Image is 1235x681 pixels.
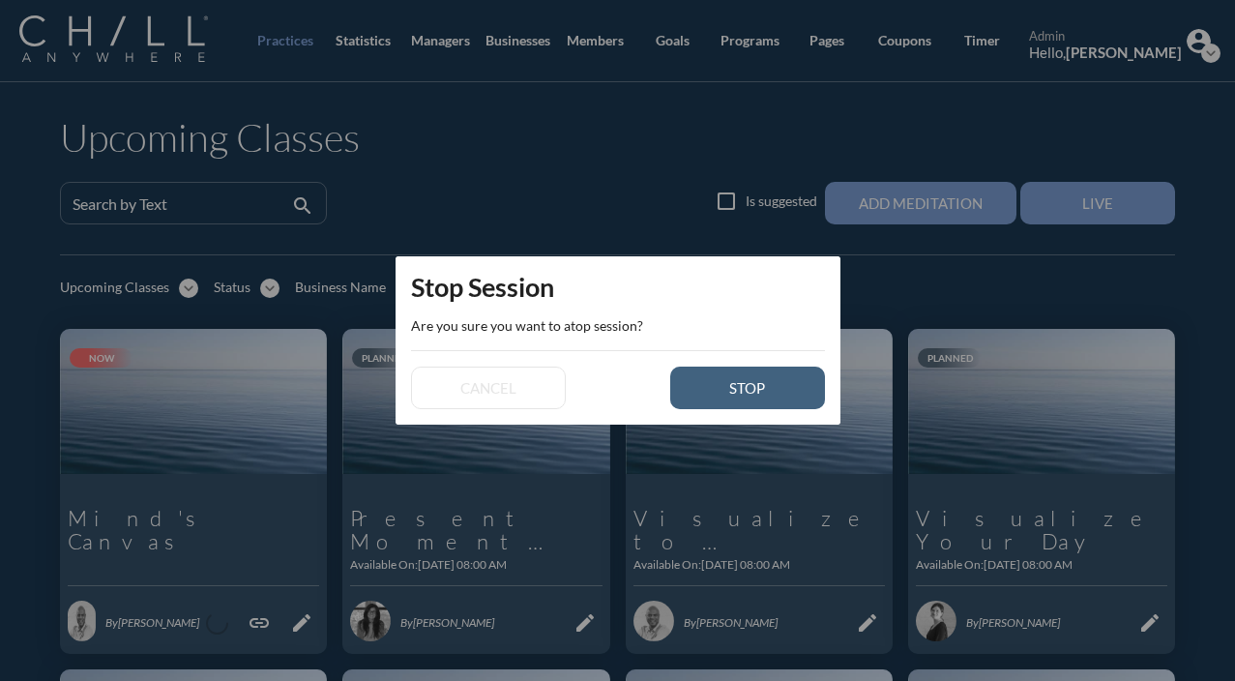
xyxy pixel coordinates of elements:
[446,379,531,397] div: cancel
[396,303,840,350] div: Are you sure you want to atop session?
[670,367,825,409] button: stop
[704,379,791,397] div: stop
[396,256,840,303] div: Stop Session
[411,367,566,409] button: cancel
